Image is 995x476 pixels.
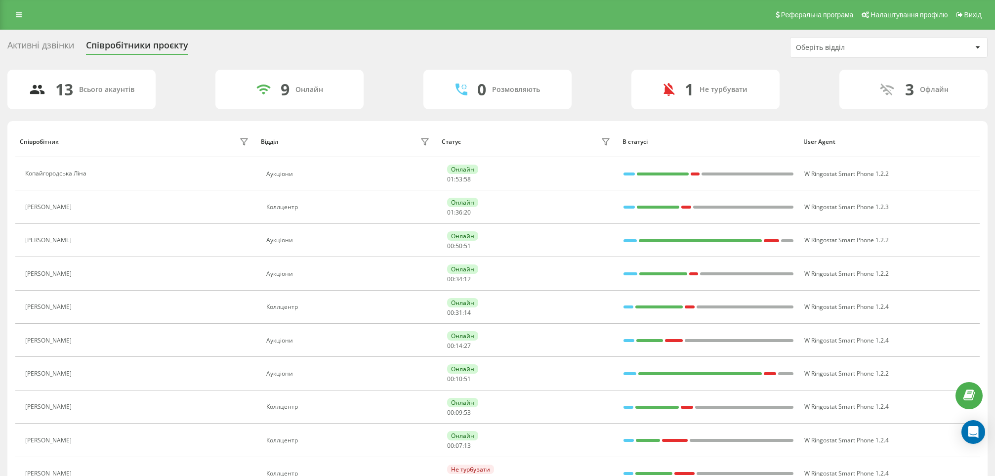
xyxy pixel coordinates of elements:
[25,237,74,244] div: [PERSON_NAME]
[266,237,432,244] div: Аукціони
[464,408,471,417] span: 53
[447,442,471,449] div: : :
[804,269,889,278] span: W Ringostat Smart Phone 1.2.2
[447,431,478,440] div: Онлайн
[447,441,454,450] span: 00
[871,11,948,19] span: Налаштування профілю
[447,198,478,207] div: Онлайн
[55,80,73,99] div: 13
[804,303,889,311] span: W Ringostat Smart Phone 1.2.4
[266,370,432,377] div: Аукціони
[447,376,471,383] div: : :
[447,398,478,407] div: Онлайн
[477,80,486,99] div: 0
[456,175,462,183] span: 53
[447,175,454,183] span: 01
[447,465,494,474] div: Не турбувати
[266,171,432,177] div: Аукціони
[266,403,432,410] div: Коллцентр
[266,303,432,310] div: Коллцентр
[961,420,985,444] div: Open Intercom Messenger
[492,86,540,94] div: Розмовляють
[804,203,889,211] span: W Ringostat Smart Phone 1.2.3
[281,80,290,99] div: 9
[20,138,59,145] div: Співробітник
[447,342,454,350] span: 00
[464,342,471,350] span: 27
[447,275,454,283] span: 00
[464,175,471,183] span: 58
[86,40,188,55] div: Співробітники проєкту
[447,375,454,383] span: 00
[447,243,471,250] div: : :
[25,370,74,377] div: [PERSON_NAME]
[456,208,462,216] span: 36
[456,308,462,317] span: 31
[447,298,478,307] div: Онлайн
[464,375,471,383] span: 51
[804,402,889,411] span: W Ringostat Smart Phone 1.2.4
[25,204,74,211] div: [PERSON_NAME]
[442,138,461,145] div: Статус
[804,436,889,444] span: W Ringostat Smart Phone 1.2.4
[700,86,747,94] div: Не турбувати
[464,441,471,450] span: 13
[25,403,74,410] div: [PERSON_NAME]
[464,275,471,283] span: 12
[804,170,889,178] span: W Ringostat Smart Phone 1.2.2
[447,276,471,283] div: : :
[266,204,432,211] div: Коллцентр
[266,437,432,444] div: Коллцентр
[25,437,74,444] div: [PERSON_NAME]
[266,337,432,344] div: Аукціони
[456,275,462,283] span: 34
[25,170,89,177] div: Копайгородська Ліна
[25,303,74,310] div: [PERSON_NAME]
[456,408,462,417] span: 09
[964,11,982,19] span: Вихід
[781,11,854,19] span: Реферальна програма
[464,208,471,216] span: 20
[447,209,471,216] div: : :
[803,138,975,145] div: User Agent
[804,369,889,378] span: W Ringostat Smart Phone 1.2.2
[804,336,889,345] span: W Ringostat Smart Phone 1.2.4
[685,80,694,99] div: 1
[464,242,471,250] span: 51
[447,331,478,341] div: Онлайн
[447,264,478,274] div: Онлайн
[79,86,134,94] div: Всього акаунтів
[447,176,471,183] div: : :
[456,342,462,350] span: 14
[447,409,471,416] div: : :
[447,231,478,241] div: Онлайн
[447,309,471,316] div: : :
[7,40,74,55] div: Активні дзвінки
[266,270,432,277] div: Аукціони
[295,86,323,94] div: Онлайн
[447,242,454,250] span: 00
[796,43,914,52] div: Оберіть відділ
[447,308,454,317] span: 00
[447,408,454,417] span: 00
[804,236,889,244] span: W Ringostat Smart Phone 1.2.2
[456,441,462,450] span: 07
[447,165,478,174] div: Онлайн
[261,138,278,145] div: Відділ
[447,208,454,216] span: 01
[464,308,471,317] span: 14
[622,138,794,145] div: В статусі
[920,86,949,94] div: Офлайн
[25,270,74,277] div: [PERSON_NAME]
[456,242,462,250] span: 50
[456,375,462,383] span: 10
[447,343,471,349] div: : :
[25,337,74,344] div: [PERSON_NAME]
[905,80,914,99] div: 3
[447,364,478,374] div: Онлайн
